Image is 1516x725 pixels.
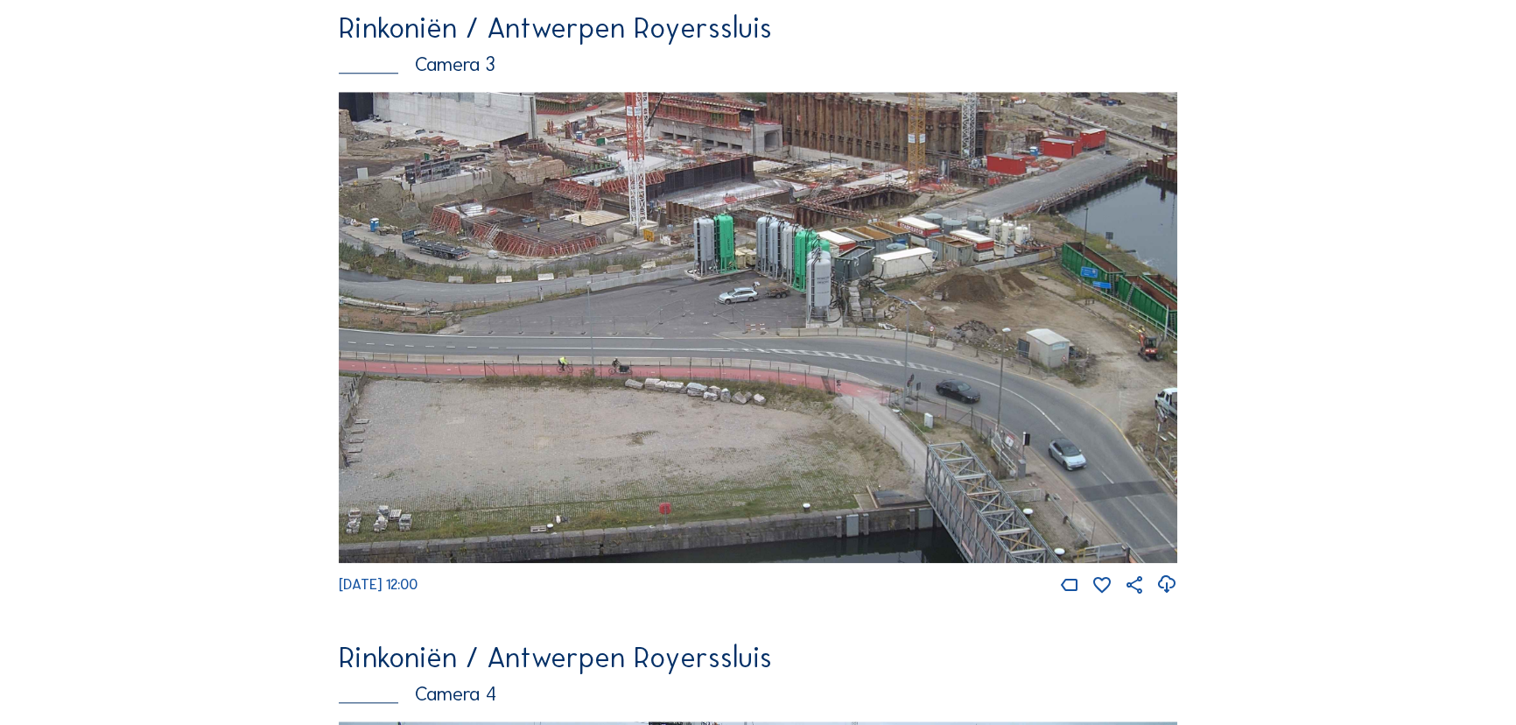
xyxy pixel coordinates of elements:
[339,14,1177,42] div: Rinkoniën / Antwerpen Royerssluis
[339,685,1177,705] div: Camera 4
[339,55,1177,75] div: Camera 3
[339,92,1177,564] img: Image
[339,576,418,593] span: [DATE] 12:00
[339,644,1177,672] div: Rinkoniën / Antwerpen Royerssluis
